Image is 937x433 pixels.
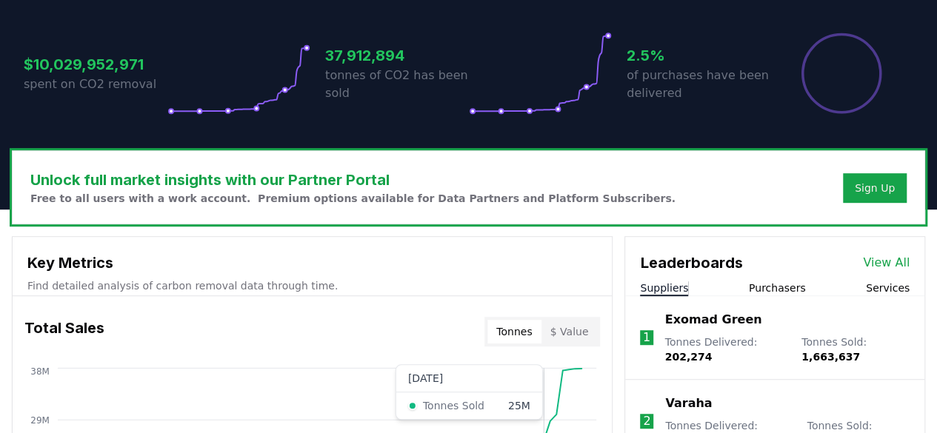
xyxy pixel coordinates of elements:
[866,281,910,295] button: Services
[749,281,806,295] button: Purchasers
[665,351,713,363] span: 202,274
[640,281,688,295] button: Suppliers
[801,351,860,363] span: 1,663,637
[665,311,762,329] a: Exomad Green
[24,317,104,346] h3: Total Sales
[627,44,770,67] h3: 2.5%
[643,329,650,346] p: 1
[30,414,50,425] tspan: 29M
[27,278,597,293] p: Find detailed analysis of carbon removal data through time.
[800,32,883,115] div: Percentage of sales delivered
[24,53,167,75] h3: $10,029,952,971
[487,320,541,343] button: Tonnes
[30,191,676,206] p: Free to all users with a work account. Premium options available for Data Partners and Platform S...
[665,395,712,412] a: Varaha
[30,169,676,191] h3: Unlock full market insights with our Partner Portal
[30,366,50,376] tspan: 38M
[643,412,650,430] p: 2
[627,67,770,102] p: of purchases have been delivered
[855,181,895,195] a: Sign Up
[27,252,597,274] h3: Key Metrics
[843,173,907,203] button: Sign Up
[541,320,598,343] button: $ Value
[24,75,167,93] p: spent on CO2 removal
[325,67,469,102] p: tonnes of CO2 has been sold
[863,254,910,272] a: View All
[640,252,742,274] h3: Leaderboards
[801,335,910,364] p: Tonnes Sold :
[665,335,787,364] p: Tonnes Delivered :
[325,44,469,67] h3: 37,912,894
